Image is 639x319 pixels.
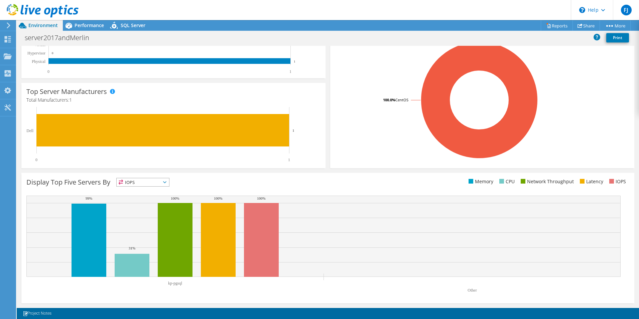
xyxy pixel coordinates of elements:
li: Memory [467,178,493,185]
text: 1 [289,69,291,74]
a: Project Notes [18,309,56,318]
svg: \n [579,7,585,13]
text: Hypervisor [27,51,45,56]
span: IOPS [117,178,169,186]
text: 31% [129,246,135,250]
text: 100% [257,196,266,200]
li: IOPS [608,178,626,185]
li: CPU [498,178,515,185]
text: 0 [52,51,53,55]
a: Share [572,20,600,31]
a: More [600,20,631,31]
h3: Top Server Manufacturers [26,88,107,95]
text: 0 [47,69,49,74]
text: 1 [288,157,290,162]
a: Print [606,33,629,42]
span: 1 [69,97,72,103]
span: Performance [75,22,104,28]
li: Network Throughput [519,178,574,185]
text: 99% [86,196,92,200]
text: 1 [292,128,294,132]
text: 0 [35,157,37,162]
span: SQL Server [121,22,145,28]
text: 100% [171,196,179,200]
text: 1 [294,60,295,63]
h4: Total Manufacturers: [26,96,321,104]
text: Other [468,288,477,293]
text: Dell [26,128,33,133]
text: Physical [32,59,45,64]
text: kp-pgsql [168,281,182,286]
a: Reports [541,20,573,31]
li: Latency [578,178,603,185]
span: Environment [28,22,58,28]
tspan: CentOS [395,97,408,102]
text: 100% [214,196,223,200]
h1: server2017andMerlin [22,34,100,41]
span: FJ [621,5,632,15]
tspan: 100.0% [383,97,395,102]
